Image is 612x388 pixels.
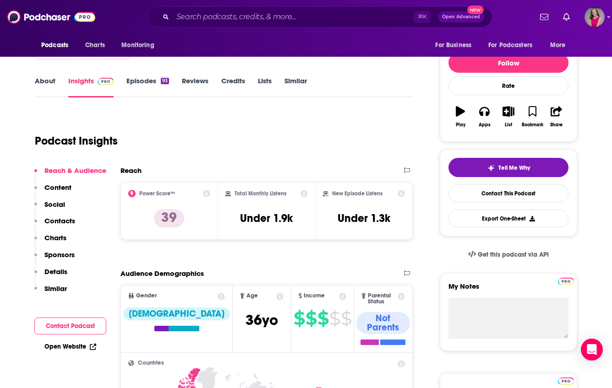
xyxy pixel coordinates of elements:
[294,311,305,326] span: $
[558,278,574,285] img: Podchaser Pro
[304,293,325,299] span: Income
[34,216,75,233] button: Contacts
[41,39,68,52] span: Podcasts
[478,251,549,259] span: Get this podcast via API
[435,39,471,52] span: For Business
[467,5,484,14] span: New
[559,9,574,25] a: Show notifications dropdown
[34,200,65,217] button: Social
[558,276,574,285] a: Pro website
[448,184,568,202] a: Contact This Podcast
[154,209,184,227] p: 39
[482,37,546,54] button: open menu
[448,53,568,73] button: Follow
[44,200,65,209] p: Social
[139,190,175,197] h2: Power Score™
[138,360,164,366] span: Countries
[581,339,603,361] div: Open Intercom Messenger
[126,76,169,97] a: Episodes93
[34,183,71,200] button: Content
[488,39,532,52] span: For Podcasters
[550,39,566,52] span: More
[448,210,568,227] button: Export One-Sheet
[520,100,544,133] button: Bookmark
[235,190,286,197] h2: Total Monthly Listens
[448,282,568,298] label: My Notes
[34,250,75,267] button: Sponsors
[246,311,278,329] span: 36 yo
[536,9,552,25] a: Show notifications dropdown
[121,39,154,52] span: Monitoring
[585,7,605,27] img: User Profile
[585,7,605,27] button: Show profile menu
[44,343,96,350] a: Open Website
[136,293,157,299] span: Gender
[456,122,465,128] div: Play
[240,211,293,225] h3: Under 1.9k
[448,158,568,177] button: tell me why sparkleTell Me Why
[44,284,67,293] p: Similar
[356,312,410,334] div: Not Parents
[317,311,328,326] span: $
[34,267,67,284] button: Details
[414,11,431,23] span: ⌘ K
[98,78,114,85] img: Podchaser Pro
[438,11,484,22] button: Open AdvancedNew
[505,122,512,128] div: List
[338,211,390,225] h3: Under 1.3k
[558,377,574,385] img: Podchaser Pro
[161,78,169,84] div: 93
[258,76,272,97] a: Lists
[173,10,414,24] input: Search podcasts, credits, & more...
[498,164,530,172] span: Tell Me Why
[120,269,204,278] h2: Audience Demographics
[332,190,382,197] h2: New Episode Listens
[79,37,110,54] a: Charts
[487,164,495,172] img: tell me why sparkle
[544,37,577,54] button: open menu
[479,122,491,128] div: Apps
[585,7,605,27] span: Logged in as AmyRasdal
[341,311,351,326] span: $
[35,134,118,148] h1: Podcast Insights
[497,100,520,133] button: List
[34,318,106,334] button: Contact Podcast
[123,307,230,320] div: [DEMOGRAPHIC_DATA]
[35,76,55,97] a: About
[448,76,568,95] div: Rate
[44,233,66,242] p: Charts
[44,250,75,259] p: Sponsors
[44,183,71,192] p: Content
[34,284,67,301] button: Similar
[34,233,66,250] button: Charts
[284,76,307,97] a: Similar
[182,76,208,97] a: Reviews
[246,293,258,299] span: Age
[442,15,480,19] span: Open Advanced
[34,166,106,183] button: Reach & Audience
[221,76,245,97] a: Credits
[85,39,105,52] span: Charts
[148,6,492,27] div: Search podcasts, credits, & more...
[7,8,95,26] img: Podchaser - Follow, Share and Rate Podcasts
[429,37,483,54] button: open menu
[115,37,166,54] button: open menu
[44,166,106,175] p: Reach & Audience
[306,311,317,326] span: $
[522,122,543,128] div: Bookmark
[368,293,396,305] span: Parental Status
[550,122,563,128] div: Share
[44,216,75,225] p: Contacts
[545,100,568,133] button: Share
[558,376,574,385] a: Pro website
[120,166,142,175] h2: Reach
[35,37,80,54] button: open menu
[68,76,114,97] a: InsightsPodchaser Pro
[472,100,496,133] button: Apps
[329,311,340,326] span: $
[44,267,67,276] p: Details
[461,243,556,266] a: Get this podcast via API
[448,100,472,133] button: Play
